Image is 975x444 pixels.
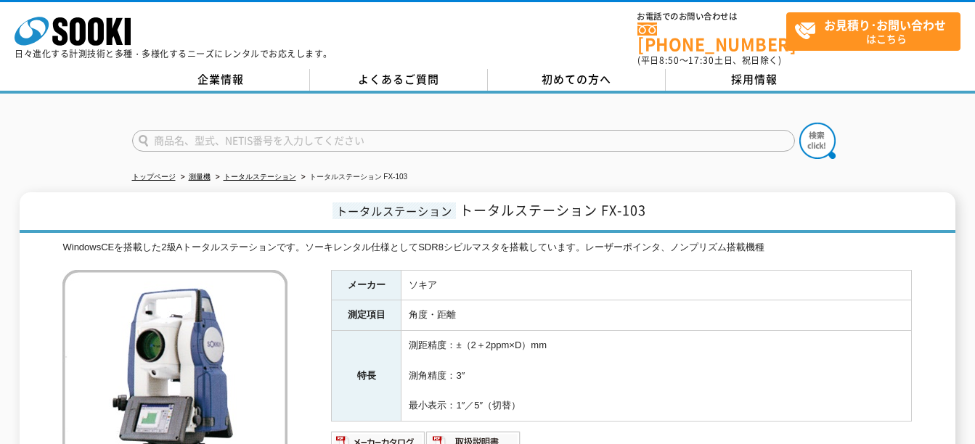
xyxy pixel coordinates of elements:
[488,69,666,91] a: 初めての方へ
[132,130,795,152] input: 商品名、型式、NETIS番号を入力してください
[132,173,176,181] a: トップページ
[637,12,786,21] span: お電話でのお問い合わせは
[189,173,211,181] a: 測量機
[637,54,781,67] span: (平日 ～ 土日、祝日除く)
[666,69,844,91] a: 採用情報
[401,300,912,331] td: 角度・距離
[637,22,786,52] a: [PHONE_NUMBER]
[401,331,912,422] td: 測距精度：±（2＋2ppm×D）mm 測角精度：3″ 最小表示：1″／5″（切替）
[332,300,401,331] th: 測定項目
[132,69,310,91] a: 企業情報
[332,270,401,300] th: メーカー
[310,69,488,91] a: よくあるご質問
[401,270,912,300] td: ソキア
[799,123,836,159] img: btn_search.png
[786,12,960,51] a: お見積り･お問い合わせはこちら
[824,16,946,33] strong: お見積り･お問い合わせ
[298,170,408,185] li: トータルステーション FX-103
[15,49,333,58] p: 日々進化する計測技術と多種・多様化するニーズにレンタルでお応えします。
[62,240,912,255] div: WindowsCEを搭載した2級Aトータルステーションです。ソーキレンタル仕様としてSDR8シビルマスタを搭載しています。レーザーポインタ、ノンプリズム搭載機種
[794,13,960,49] span: はこちら
[659,54,680,67] span: 8:50
[333,202,456,219] span: トータルステーション
[542,71,611,87] span: 初めての方へ
[332,331,401,422] th: 特長
[460,200,646,220] span: トータルステーション FX-103
[224,173,296,181] a: トータルステーション
[688,54,714,67] span: 17:30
